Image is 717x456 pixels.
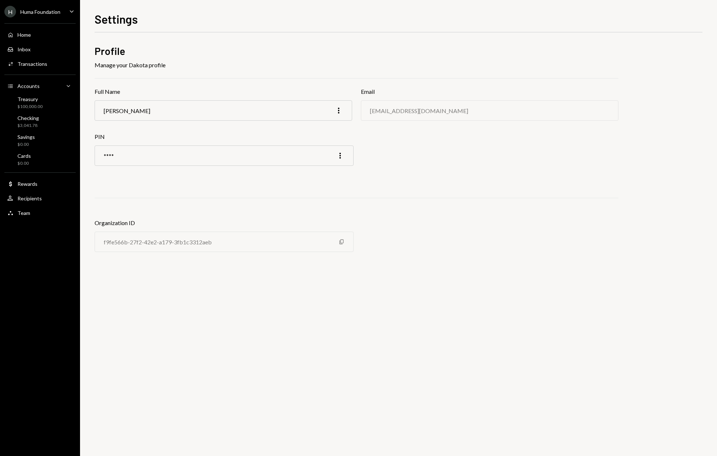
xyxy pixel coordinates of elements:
div: Manage your Dakota profile [95,61,618,69]
h2: Profile [95,44,618,58]
div: H [4,6,16,17]
div: Huma Foundation [20,9,60,15]
h3: Email [361,87,618,96]
div: f9fe566b-27f2-42e2-a179-3fb1c3312aeb [104,239,212,245]
div: $100,000.00 [17,104,43,110]
a: Recipients [4,192,76,205]
a: Rewards [4,177,76,190]
h1: Settings [95,12,138,26]
div: Accounts [17,83,40,89]
div: Transactions [17,61,47,67]
a: Team [4,206,76,219]
a: Cards$0.00 [4,151,76,168]
div: Recipients [17,195,42,201]
a: Inbox [4,43,76,56]
h3: Organization ID [95,219,354,227]
div: Rewards [17,181,37,187]
div: Team [17,210,30,216]
h3: Full Name [95,87,352,96]
div: [EMAIL_ADDRESS][DOMAIN_NAME] [370,107,468,114]
a: Transactions [4,57,76,70]
h3: PIN [95,132,354,141]
div: $3,041.78 [17,123,39,129]
a: Accounts [4,79,76,92]
a: Treasury$100,000.00 [4,94,76,111]
div: Cards [17,153,31,159]
div: $0.00 [17,160,31,167]
div: Home [17,32,31,38]
a: Savings$0.00 [4,132,76,149]
a: Home [4,28,76,41]
div: Inbox [17,46,31,52]
a: Checking$3,041.78 [4,113,76,130]
div: Savings [17,134,35,140]
div: Treasury [17,96,43,102]
div: $0.00 [17,141,35,148]
div: Checking [17,115,39,121]
div: [PERSON_NAME] [104,107,150,114]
